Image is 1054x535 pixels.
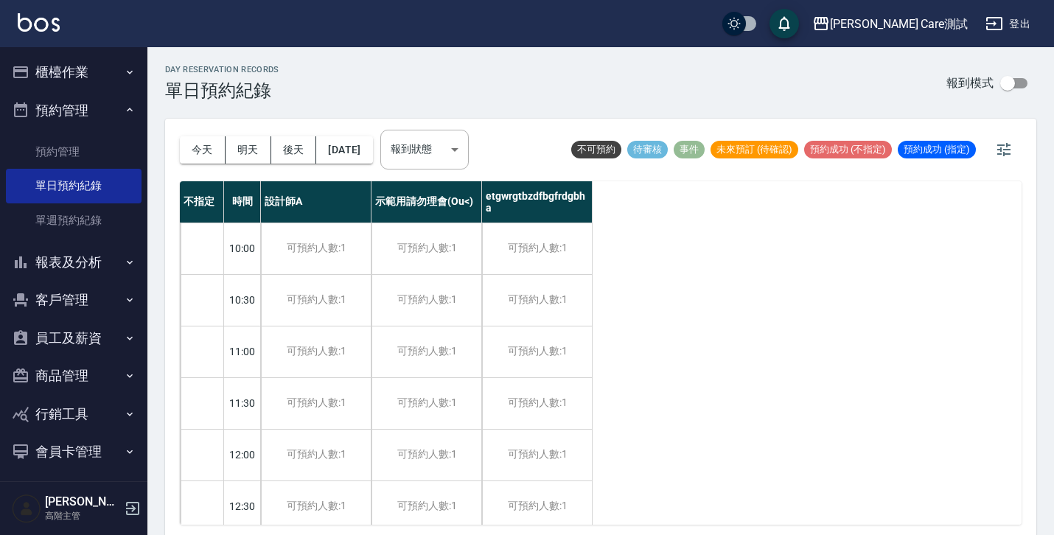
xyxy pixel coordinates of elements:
[806,9,974,39] button: [PERSON_NAME] Care測試
[6,471,142,509] button: 紅利點數設定
[482,430,592,480] div: 可預約人數:1
[224,181,261,223] div: 時間
[830,15,968,33] div: [PERSON_NAME] Care測試
[6,135,142,169] a: 預約管理
[165,80,279,101] h3: 單日預約紀錄
[371,223,481,274] div: 可預約人數:1
[482,326,592,377] div: 可預約人數:1
[627,143,668,156] span: 待審核
[6,91,142,130] button: 預約管理
[769,9,799,38] button: save
[261,326,371,377] div: 可預約人數:1
[261,181,371,223] div: 設計師A
[6,243,142,282] button: 報表及分析
[482,481,592,532] div: 可預約人數:1
[6,53,142,91] button: 櫃檯作業
[980,10,1036,38] button: 登出
[45,494,120,509] h5: [PERSON_NAME]
[898,143,976,156] span: 預約成功 (指定)
[371,481,481,532] div: 可預約人數:1
[482,275,592,326] div: 可預約人數:1
[711,143,798,156] span: 未來預訂 (待確認)
[224,377,261,429] div: 11:30
[6,433,142,471] button: 會員卡管理
[261,223,371,274] div: 可預約人數:1
[482,223,592,274] div: 可預約人數:1
[18,13,60,32] img: Logo
[371,378,481,429] div: 可預約人數:1
[6,395,142,433] button: 行銷工具
[6,169,142,203] a: 單日預約紀錄
[224,274,261,326] div: 10:30
[261,378,371,429] div: 可預約人數:1
[261,430,371,480] div: 可預約人數:1
[271,136,317,164] button: 後天
[804,143,892,156] span: 預約成功 (不指定)
[224,429,261,480] div: 12:00
[371,181,482,223] div: 示範用請勿理會(Ou<)
[946,75,994,91] p: 報到模式
[482,181,593,223] div: etgwrgtbzdfbgfrdgbha
[261,481,371,532] div: 可預約人數:1
[6,281,142,319] button: 客戶管理
[316,136,372,164] button: [DATE]
[371,275,481,326] div: 可預約人數:1
[165,65,279,74] h2: day Reservation records
[180,181,224,223] div: 不指定
[371,430,481,480] div: 可預約人數:1
[224,326,261,377] div: 11:00
[6,203,142,237] a: 單週預約紀錄
[261,275,371,326] div: 可預約人數:1
[6,357,142,395] button: 商品管理
[482,378,592,429] div: 可預約人數:1
[6,319,142,357] button: 員工及薪資
[180,136,226,164] button: 今天
[226,136,271,164] button: 明天
[224,223,261,274] div: 10:00
[12,494,41,523] img: Person
[224,480,261,532] div: 12:30
[571,143,621,156] span: 不可預約
[45,509,120,522] p: 高階主管
[371,326,481,377] div: 可預約人數:1
[674,143,705,156] span: 事件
